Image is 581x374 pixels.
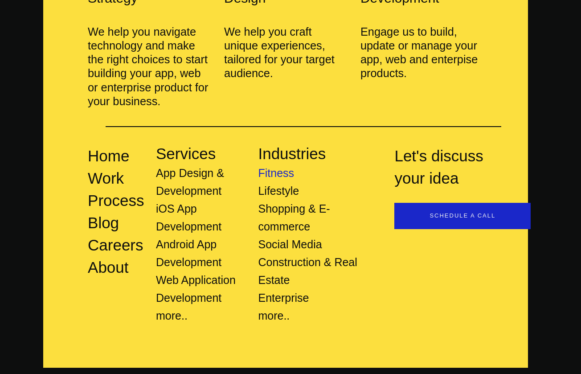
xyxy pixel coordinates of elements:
[88,147,129,164] a: Home
[258,185,299,197] a: Lifestyle
[88,192,144,209] a: Process
[156,167,224,197] a: App Design & Development
[156,238,221,268] a: Android App Development
[258,256,357,286] a: Construction & Real Estate
[258,202,330,233] a: Shopping & E-commerce
[88,259,128,276] a: About
[88,236,143,254] a: Careers
[88,214,119,231] a: Blog
[156,274,236,304] a: Web Application Development
[156,145,216,162] a: Services
[394,145,483,189] div: Let's discuss your idea
[360,25,483,81] div: Engage us to build, update or manage your app, web and enterpise products.
[224,25,347,95] div: We help you craft unique experiences, tailored for your target audience.
[258,167,294,179] a: Fitness
[258,238,322,251] a: Social Media
[156,309,188,322] a: more..
[394,203,531,230] a: Schedule a call
[88,25,211,108] div: We help you navigate technology and make the right choices to start building your app, web or ent...
[88,169,124,187] a: Work
[258,309,290,322] a: more..
[258,292,309,304] a: Enterprise
[156,202,221,233] a: iOS App Development
[258,145,326,162] a: Industries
